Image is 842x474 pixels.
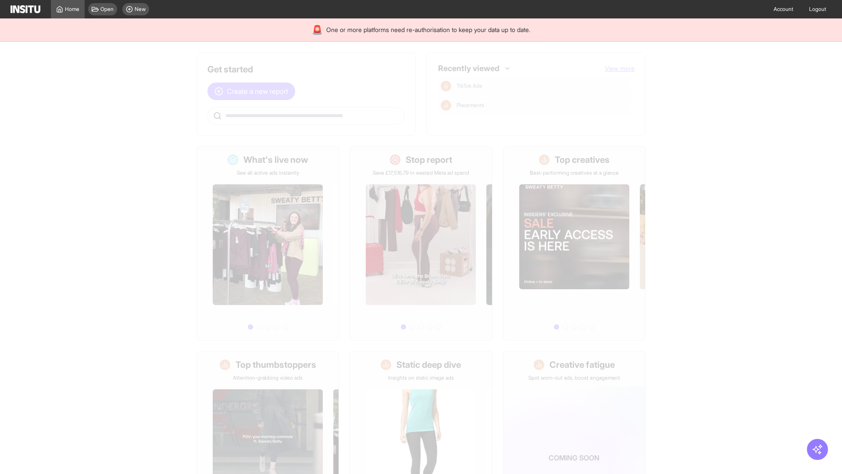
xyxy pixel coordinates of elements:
span: One or more platforms need re-authorisation to keep your data up to date. [326,25,530,34]
span: Open [100,6,114,13]
div: 🚨 [312,24,323,36]
img: Logo [11,5,40,13]
span: Home [65,6,79,13]
span: New [135,6,146,13]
